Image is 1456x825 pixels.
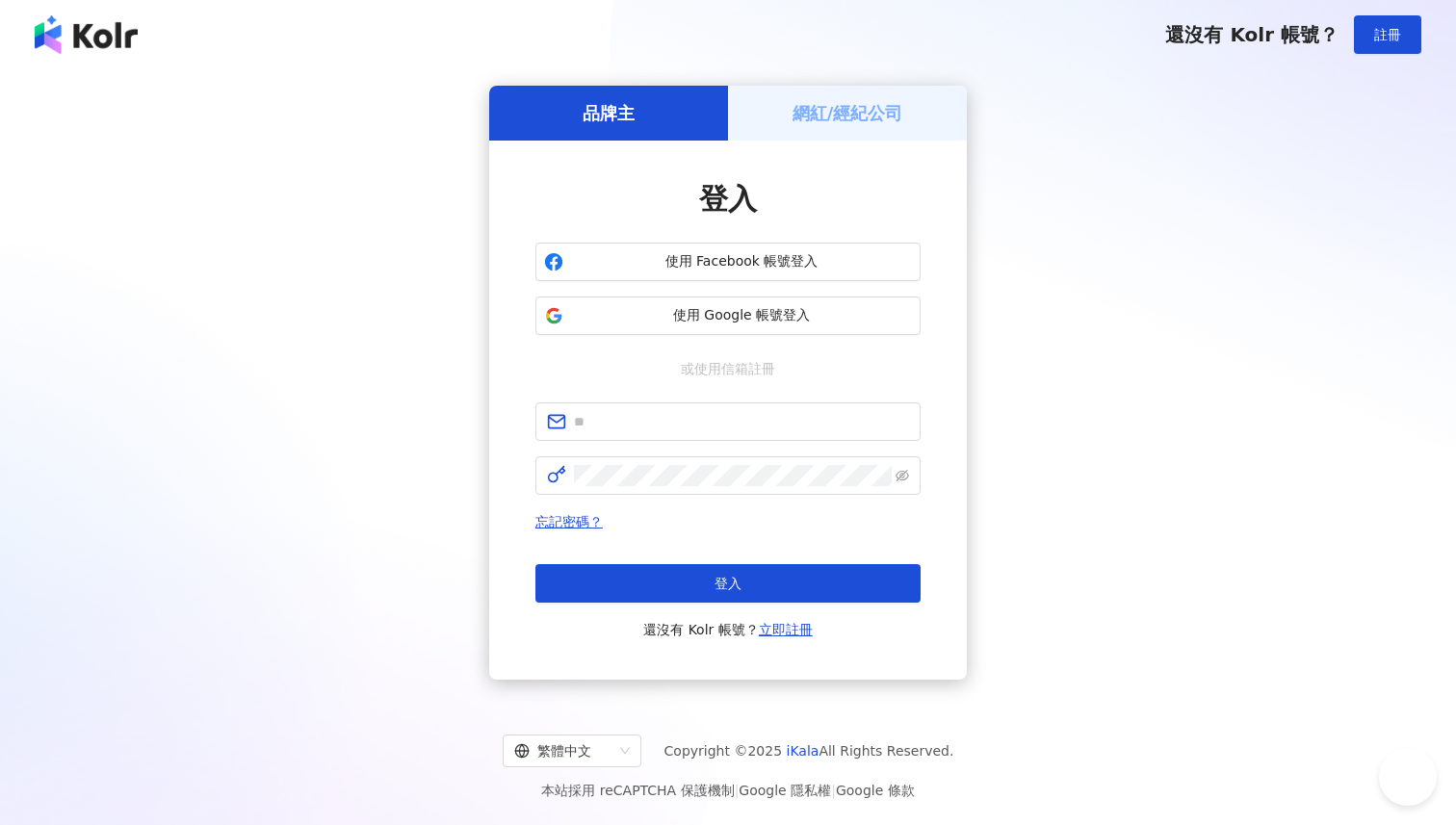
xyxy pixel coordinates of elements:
[535,243,921,281] button: 使用 Facebook 帳號登入
[836,783,915,798] a: Google 條款
[831,783,836,798] span: |
[739,783,831,798] a: Google 隱私權
[535,296,921,335] button: 使用 Google 帳號登入
[535,514,603,529] a: 忘記密碼？
[1374,27,1401,42] span: 註冊
[643,618,813,641] span: 還沒有 Kolr 帳號？
[787,743,819,759] a: iKala
[1165,23,1339,46] span: 還沒有 Kolr 帳號？
[35,15,138,54] img: logo
[535,564,921,603] button: 登入
[514,735,612,766] div: 繁體中文
[1354,15,1421,54] button: 註冊
[571,252,912,271] span: 使用 Facebook 帳號登入
[583,101,635,125] h5: 品牌主
[715,576,741,591] span: 登入
[735,783,740,798] span: |
[1379,748,1437,806] iframe: Help Scout Beacon - Open
[793,101,903,125] h5: 網紅/經紀公司
[896,469,909,482] span: eye-invisible
[667,358,789,379] span: 或使用信箱註冊
[664,739,954,762] span: Copyright © 2025 All Rights Reserved.
[699,182,757,216] span: 登入
[759,622,813,637] a: 立即註冊
[541,779,914,802] span: 本站採用 reCAPTCHA 保護機制
[571,306,912,325] span: 使用 Google 帳號登入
